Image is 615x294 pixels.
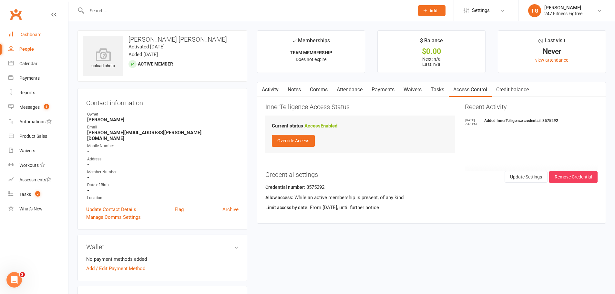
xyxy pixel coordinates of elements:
button: Add [418,5,446,16]
span: Settings [472,3,490,18]
a: What's New [8,202,68,216]
strong: - [87,149,239,155]
h3: [PERSON_NAME] [PERSON_NAME] [83,36,242,43]
span: 2 [20,272,25,277]
h3: Recent Activity [465,103,598,110]
span: Does not expire [296,57,326,62]
div: 8575292 [265,183,598,193]
time: [DATE] 7:46 PM [465,118,481,126]
div: Waivers [19,148,35,153]
a: Calendar [8,56,68,71]
a: Credit balance [492,82,533,97]
a: Access Control [449,82,492,97]
strong: - [87,188,239,193]
a: Tasks 2 [8,187,68,202]
iframe: Intercom live chat [6,272,22,288]
a: view attendance [535,57,568,63]
div: Calendar [19,61,37,66]
div: Automations [19,119,46,124]
div: Messages [19,105,40,110]
label: Allow access: [265,194,293,201]
i: ✓ [292,38,296,44]
p: Next: n/a Last: n/a [384,56,479,67]
div: Payments [19,76,40,81]
li: No payment methods added [86,255,239,263]
label: Limit access by date: [265,204,309,211]
button: Remove Credential [549,171,598,183]
strong: - [87,162,239,167]
h3: Credential settings [265,171,598,178]
div: Location [87,195,239,201]
button: Update Settings [505,171,548,183]
div: $ Balance [420,36,443,48]
div: Never [504,48,600,55]
div: Reports [19,90,35,95]
strong: Access Enabled [304,123,337,129]
a: Product Sales [8,129,68,144]
span: Add [429,8,437,13]
strong: TEAM MEMBERSHIP [290,50,332,55]
div: upload photo [83,48,123,69]
div: From [DATE], until further notice [265,204,598,214]
span: 5 [44,104,49,109]
a: Flag [175,206,184,213]
div: Dashboard [19,32,42,37]
label: Credential number: [265,184,305,191]
strong: [PERSON_NAME] [87,117,239,123]
h3: Contact information [86,97,239,106]
div: Email [87,124,239,130]
div: TG [528,4,541,17]
a: Workouts [8,158,68,173]
div: Product Sales [19,134,47,139]
a: Messages 5 [8,100,68,115]
span: Active member [138,61,173,66]
strong: [PERSON_NAME][EMAIL_ADDRESS][PERSON_NAME][DOMAIN_NAME] [87,130,239,141]
div: Member Number [87,169,239,175]
a: Update Contact Details [86,206,136,213]
time: Added [DATE] [128,52,158,57]
a: Automations [8,115,68,129]
div: Date of Birth [87,182,239,188]
time: Activated [DATE] [128,44,165,50]
button: Override Access [272,135,315,147]
a: Clubworx [8,6,24,23]
a: Tasks [426,82,449,97]
h3: InnerTelligence Access Status [265,103,455,110]
a: Attendance [332,82,367,97]
strong: - [87,175,239,180]
div: $0.00 [384,48,479,55]
a: Comms [305,82,332,97]
h3: Wallet [86,243,239,250]
input: Search... [85,6,410,15]
div: Address [87,156,239,162]
a: Notes [283,82,305,97]
a: Reports [8,86,68,100]
div: [PERSON_NAME] [544,5,582,11]
a: Waivers [8,144,68,158]
a: Assessments [8,173,68,187]
div: Mobile Number [87,143,239,149]
div: People [19,46,34,52]
div: Last visit [538,36,565,48]
a: Archive [222,206,239,213]
a: People [8,42,68,56]
div: Assessments [19,177,51,182]
a: Payments [8,71,68,86]
div: Workouts [19,163,39,168]
span: 2 [35,191,40,197]
a: Dashboard [8,27,68,42]
div: 247 Fitness Figtree [544,11,582,16]
strong: Current status [272,123,303,129]
div: Memberships [292,36,330,48]
div: What's New [19,206,43,211]
div: While an active membership is present, of any kind [265,194,598,204]
a: Payments [367,82,399,97]
div: Tasks [19,192,31,197]
div: Owner [87,111,239,117]
li: Added InnerTelligence credential: 8575292 [465,118,598,127]
a: Add / Edit Payment Method [86,265,145,272]
a: Activity [257,82,283,97]
a: Waivers [399,82,426,97]
a: Manage Comms Settings [86,213,141,221]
